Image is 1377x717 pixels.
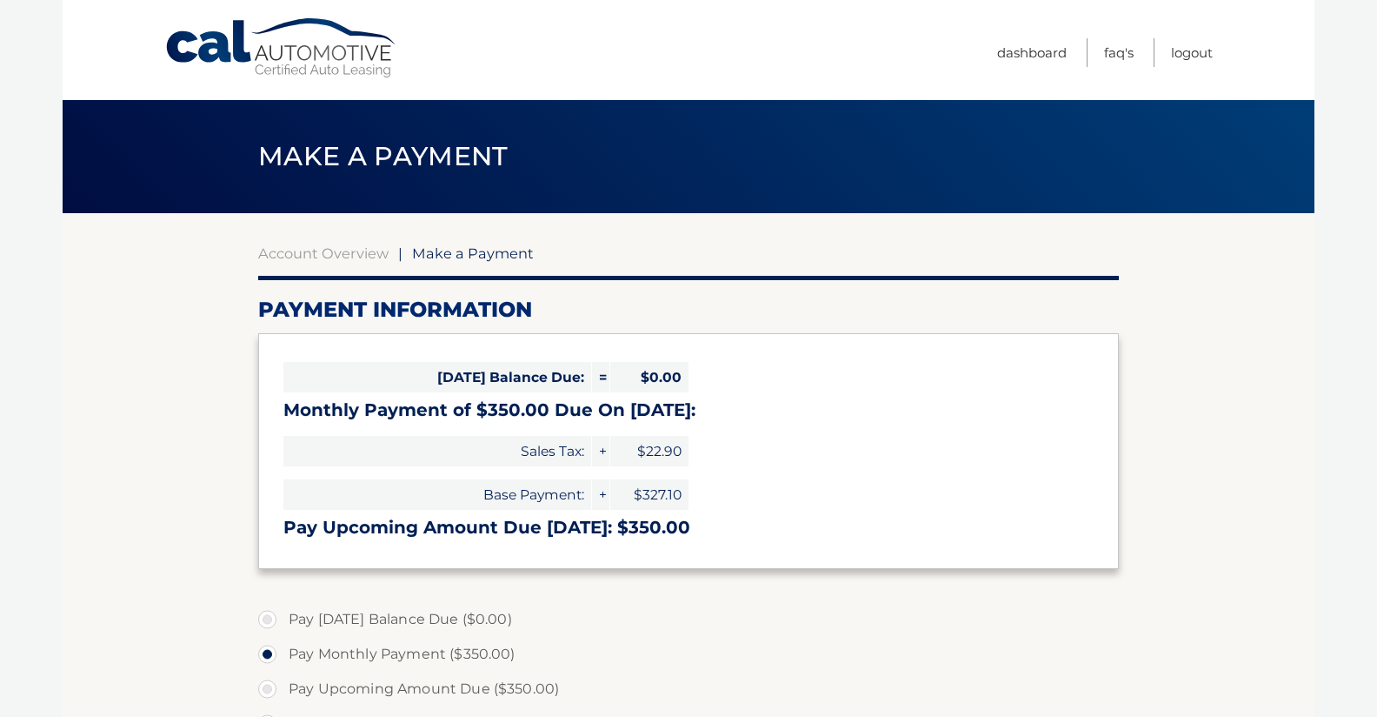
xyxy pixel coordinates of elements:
[610,479,688,510] span: $327.10
[283,479,591,510] span: Base Payment:
[258,297,1119,323] h2: Payment Information
[258,637,1119,672] label: Pay Monthly Payment ($350.00)
[610,362,688,392] span: $0.00
[610,436,688,466] span: $22.90
[592,436,609,466] span: +
[283,399,1094,421] h3: Monthly Payment of $350.00 Due On [DATE]:
[258,602,1119,637] label: Pay [DATE] Balance Due ($0.00)
[283,436,591,466] span: Sales Tax:
[412,245,534,262] span: Make a Payment
[592,479,609,510] span: +
[258,245,389,262] a: Account Overview
[398,245,402,262] span: |
[592,362,609,392] span: =
[997,38,1067,67] a: Dashboard
[1171,38,1213,67] a: Logout
[258,140,508,172] span: Make a Payment
[283,517,1094,539] h3: Pay Upcoming Amount Due [DATE]: $350.00
[164,17,399,79] a: Cal Automotive
[1104,38,1134,67] a: FAQ's
[258,672,1119,707] label: Pay Upcoming Amount Due ($350.00)
[283,362,591,392] span: [DATE] Balance Due:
